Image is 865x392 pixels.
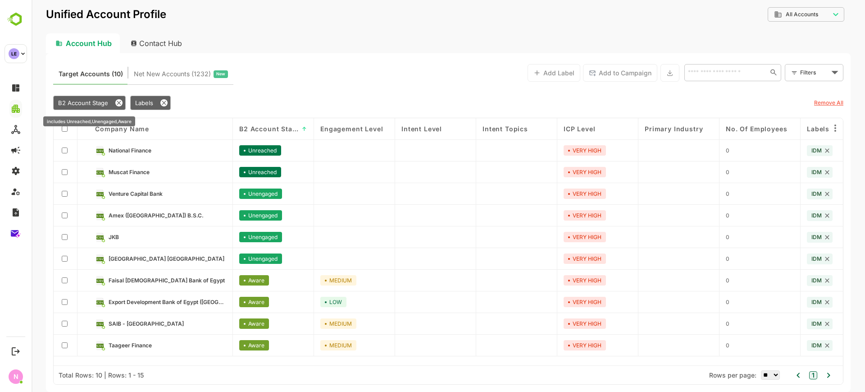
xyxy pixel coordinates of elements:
[77,320,152,327] span: SAIB - Egypt
[208,254,250,264] div: Unengaged
[77,147,120,154] span: National Finance
[532,232,574,242] div: VERY HIGH
[736,6,813,23] div: All Accounts
[102,68,196,80] div: Newly surfaced ICP-fit accounts from Intent, Website, LinkedIn, and other engagement signals.
[27,68,91,80] span: Known accounts you’ve identified to target - imported from CRM, Offline upload, or promoted from ...
[532,275,574,286] div: VERY HIGH
[289,125,351,133] span: Engagement Level
[780,147,790,154] span: IDM
[532,254,574,264] div: VERY HIGH
[27,371,112,379] div: Total Rows: 10 | Rows: 1 - 15
[208,125,267,133] span: B2 Account Stage
[102,68,179,80] span: Net New Accounts ( 1232 )
[780,212,790,219] span: IDM
[532,340,574,350] div: VERY HIGH
[778,371,786,379] button: 1
[532,189,574,199] div: VERY HIGH
[780,234,790,240] span: IDM
[64,125,118,133] span: Company name
[775,210,801,221] div: IDM
[532,297,574,307] div: VERY HIGH
[77,234,87,240] span: JKB
[22,96,94,110] div: B2 Account Stage
[780,190,790,197] span: IDM
[185,68,194,80] span: New
[208,167,250,177] div: Unreached
[99,96,139,110] div: Labels
[370,125,410,133] span: Intent Level
[532,210,574,221] div: VERY HIGH
[77,277,193,284] span: Faisal Islamic Bank of Egypt
[208,297,237,307] div: Aware
[769,68,797,77] div: Filters
[532,318,574,329] div: VERY HIGH
[208,275,237,286] div: Aware
[77,342,120,349] span: Taageer Finance
[694,234,698,240] span: 0
[754,11,787,18] span: All Accounts
[289,318,325,329] div: MEDIUM
[208,145,250,156] div: Unreached
[77,255,193,262] span: Bahrain Middle East Bank
[768,63,812,82] div: Filters
[694,125,756,133] span: No. of Employees
[5,11,27,28] img: BambooboxLogoMark.f1c84d78b4c51b1a7b5f700c9845e183.svg
[694,169,698,175] span: 0
[14,9,135,20] p: Unified Account Profile
[208,210,250,221] div: Unengaged
[775,318,801,329] div: IDM
[208,318,237,329] div: Aware
[208,189,250,199] div: Unengaged
[694,342,698,349] span: 0
[289,275,325,286] div: MEDIUM
[780,299,790,305] span: IDM
[775,145,801,156] div: IDM
[694,212,698,219] span: 0
[496,64,549,82] button: Add Label
[270,125,276,132] span: ↑
[694,190,698,197] span: 0
[694,320,698,327] span: 0
[780,320,790,327] span: IDM
[694,299,698,305] span: 0
[77,212,172,219] span: Amex (Middle East) B.S.C.
[775,189,801,199] div: IDM
[92,33,159,53] div: Contact Hub
[780,255,790,262] span: IDM
[775,125,798,133] span: Labels
[780,342,790,349] span: IDM
[780,277,790,284] span: IDM
[208,232,250,242] div: Unengaged
[77,299,195,305] span: Export Development Bank of Egypt (Ebank)
[694,255,698,262] span: 0
[775,340,801,351] div: IDM
[208,340,237,350] div: Aware
[678,371,725,379] span: Rows per page:
[551,64,626,82] button: Add to Campaign
[77,169,118,175] span: Muscat Finance
[289,340,325,350] div: MEDIUM
[532,167,574,177] div: VERY HIGH
[613,125,671,133] span: Primary Industry
[532,125,564,133] span: ICP Level
[694,277,698,284] span: 0
[289,297,315,307] div: LOW
[694,147,698,154] span: 0
[27,99,77,106] span: B2 Account Stage
[9,369,23,384] div: N
[775,297,801,308] div: IDM
[775,254,801,264] div: IDM
[742,10,798,18] div: All Accounts
[532,145,574,156] div: VERY HIGH
[783,99,812,106] u: Remove All
[9,345,22,357] button: Logout
[775,167,801,178] div: IDM
[104,99,122,106] span: Labels
[9,48,19,59] div: LE
[629,64,648,82] button: Export the selected data as CSV
[451,125,496,133] span: Intent Topics
[77,190,131,197] span: Venture Capital Bank
[775,232,801,243] div: IDM
[775,275,801,286] div: IDM
[780,169,790,175] span: IDM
